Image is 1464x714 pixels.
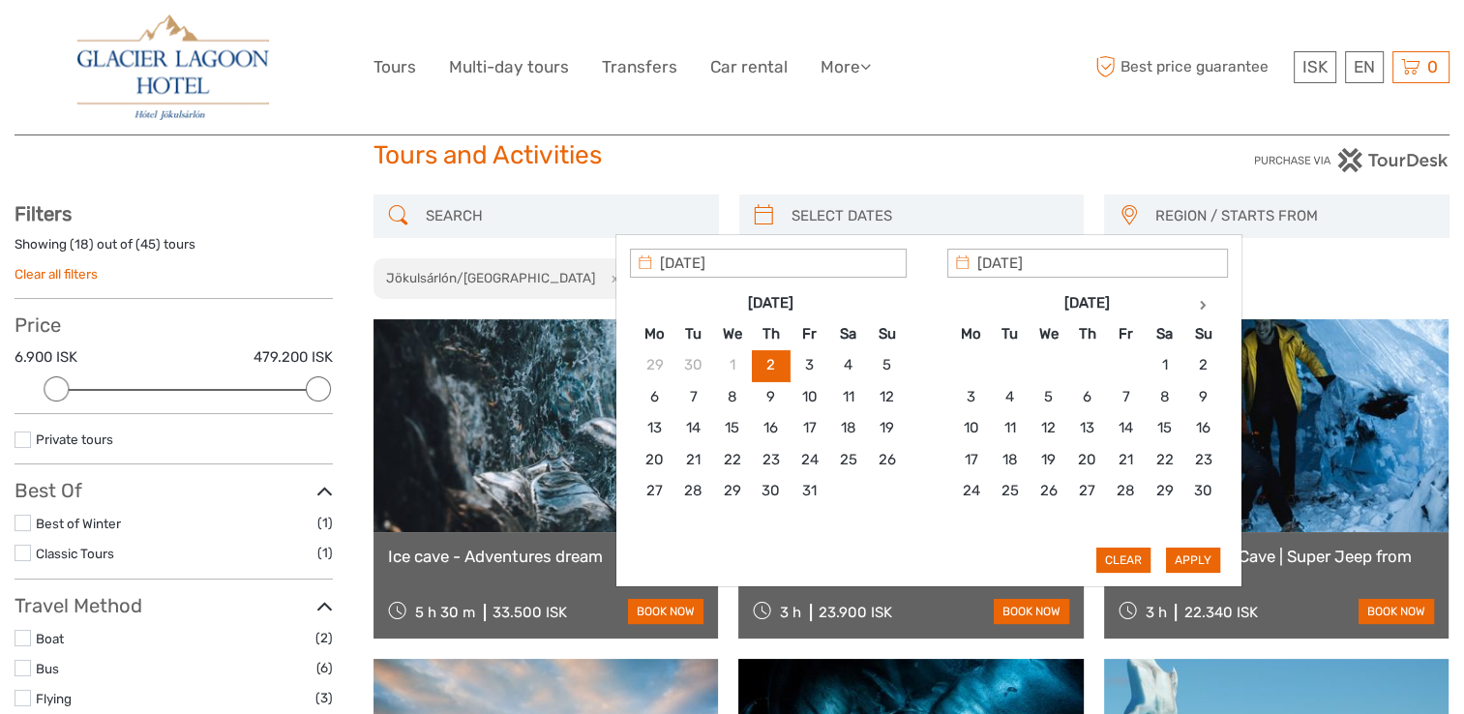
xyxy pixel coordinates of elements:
a: Crystal Blue Ice Cave | Super Jeep from Jökulsárlón [1119,547,1434,586]
button: Apply [1166,548,1220,573]
td: 27 [635,476,673,507]
a: Transfers [602,53,677,81]
td: 21 [673,444,712,475]
h3: Best Of [15,479,333,502]
td: 7 [673,381,712,412]
th: Th [751,318,790,349]
span: 3 h [780,604,801,621]
td: 5 [867,350,906,381]
span: (6) [316,657,333,679]
label: 45 [140,235,156,253]
th: [DATE] [990,287,1183,318]
td: 1 [1145,350,1183,381]
a: Multi-day tours [449,53,569,81]
td: 4 [990,381,1029,412]
span: 5 h 30 m [415,604,475,621]
span: (3) [315,687,333,709]
td: 30 [1183,476,1222,507]
td: 12 [1029,413,1067,444]
td: 11 [828,381,867,412]
td: 28 [673,476,712,507]
label: 479.200 ISK [254,347,333,368]
th: We [1029,318,1067,349]
a: More [821,53,871,81]
a: Ice cave - Adventures dream [388,547,703,566]
button: x [598,268,624,288]
td: 7 [1106,381,1145,412]
img: 2790-86ba44ba-e5e5-4a53-8ab7-28051417b7bc_logo_big.jpg [77,15,269,120]
span: (2) [315,627,333,649]
button: Open LiveChat chat widget [223,30,246,53]
td: 2 [1183,350,1222,381]
td: 27 [1067,476,1106,507]
td: 17 [951,444,990,475]
span: Best price guarantee [1091,51,1289,83]
th: We [712,318,751,349]
td: 16 [1183,413,1222,444]
input: SEARCH [418,199,709,233]
td: 23 [751,444,790,475]
td: 22 [712,444,751,475]
label: 18 [75,235,89,253]
div: 23.900 ISK [819,604,892,621]
td: 1 [712,350,751,381]
span: ISK [1302,57,1328,76]
td: 18 [990,444,1029,475]
strong: Filters [15,202,72,225]
td: 24 [790,444,828,475]
a: Flying [36,691,72,706]
button: REGION / STARTS FROM [1147,200,1440,232]
td: 24 [951,476,990,507]
td: 6 [1067,381,1106,412]
a: Boat [36,631,64,646]
td: 15 [1145,413,1183,444]
td: 2 [751,350,790,381]
td: 8 [712,381,751,412]
td: 18 [828,413,867,444]
button: Clear [1096,548,1150,573]
td: 29 [1145,476,1183,507]
div: EN [1345,51,1384,83]
td: 14 [1106,413,1145,444]
td: 26 [1029,476,1067,507]
td: 6 [635,381,673,412]
td: 21 [1106,444,1145,475]
h3: Travel Method [15,594,333,617]
th: Th [1067,318,1106,349]
td: 19 [1029,444,1067,475]
td: 26 [867,444,906,475]
td: 3 [790,350,828,381]
th: Su [1183,318,1222,349]
td: 31 [790,476,828,507]
td: 30 [673,350,712,381]
a: Tours [373,53,416,81]
td: 29 [635,350,673,381]
td: 13 [1067,413,1106,444]
div: 33.500 ISK [493,604,567,621]
th: Fr [1106,318,1145,349]
label: 6.900 ISK [15,347,77,368]
span: (1) [317,512,333,534]
th: [DATE] [673,287,867,318]
td: 11 [990,413,1029,444]
h3: Price [15,313,333,337]
td: 16 [751,413,790,444]
td: 30 [751,476,790,507]
td: 28 [1106,476,1145,507]
h1: Tours and Activities [373,140,1091,171]
th: Tu [990,318,1029,349]
td: 8 [1145,381,1183,412]
td: 17 [790,413,828,444]
td: 3 [951,381,990,412]
td: 23 [1183,444,1222,475]
a: book now [994,599,1069,624]
td: 29 [712,476,751,507]
a: Private tours [36,431,113,447]
td: 25 [828,444,867,475]
td: 15 [712,413,751,444]
span: 3 h [1145,604,1166,621]
th: Sa [828,318,867,349]
th: Mo [951,318,990,349]
th: Mo [635,318,673,349]
a: Best of Winter [36,516,121,531]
